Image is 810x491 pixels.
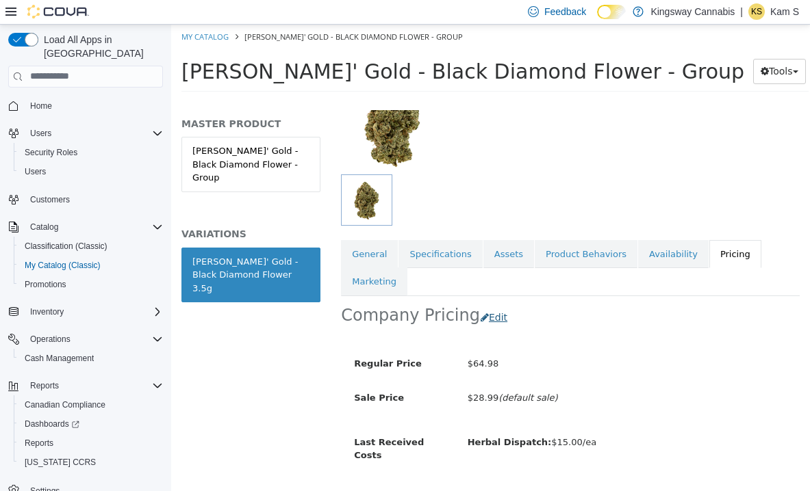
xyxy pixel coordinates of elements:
h5: VARIATIONS [10,203,149,215]
div: Kam S [748,3,765,20]
button: Inventory [3,302,168,321]
span: Home [25,97,163,114]
span: Users [19,163,163,180]
button: Customers [3,189,168,209]
a: Pricing [538,215,590,244]
span: Load All Apps in [GEOGRAPHIC_DATA] [38,33,163,60]
a: Cash Management [19,350,99,367]
button: Home [3,96,168,116]
button: Canadian Compliance [14,395,168,414]
a: Users [19,163,51,180]
a: Home [25,98,58,114]
button: Security Roles [14,143,168,162]
a: Promotions [19,276,72,293]
button: Users [3,124,168,143]
span: KS [751,3,762,20]
span: [PERSON_NAME]' Gold - Black Diamond Flower - Group [73,7,292,17]
span: Inventory [30,306,64,317]
div: [PERSON_NAME]' Gold - Black Diamond Flower 3.5g [21,230,138,271]
span: Promotions [19,276,163,293]
span: [US_STATE] CCRS [25,457,96,468]
span: My Catalog (Classic) [19,257,163,274]
span: Reports [30,380,59,391]
button: Promotions [14,275,168,294]
button: Edit [309,280,344,306]
span: Feedback [544,5,586,18]
span: Users [25,125,163,142]
span: Last Received Costs [183,412,253,436]
span: Promotions [25,279,66,290]
button: Operations [3,330,168,349]
a: General [170,215,227,244]
button: Classification (Classic) [14,237,168,256]
button: Inventory [25,304,69,320]
p: Kam S [770,3,799,20]
a: Assets [312,215,363,244]
a: Availability [467,215,537,244]
img: Cova [27,5,89,18]
img: 150 [170,47,273,150]
button: Users [25,125,57,142]
button: Users [14,162,168,181]
span: $28.99 [296,368,387,378]
span: Security Roles [19,144,163,161]
span: Sale Price [183,368,233,378]
a: Classification (Classic) [19,238,113,254]
a: Marketing [170,243,236,271]
span: My Catalog (Classic) [25,260,101,271]
a: [PERSON_NAME]' Gold - Black Diamond Flower - Group [10,112,149,168]
span: Reports [25,377,163,394]
em: (default sale) [327,368,386,378]
span: Classification (Classic) [25,241,107,252]
button: Tools [582,34,635,59]
input: Dark Mode [597,5,626,19]
span: Customers [30,194,70,205]
a: My Catalog [10,7,58,17]
h2: Company Pricing [170,280,309,302]
button: Catalog [3,217,168,237]
button: Cash Management [14,349,168,368]
span: Catalog [25,219,163,235]
span: Customers [25,191,163,208]
a: [US_STATE] CCRS [19,454,101,470]
button: Catalog [25,219,64,235]
span: Users [30,128,51,139]
span: $15.00/ea [296,412,425,423]
a: My Catalog (Classic) [19,257,106,274]
button: Reports [3,376,168,395]
span: Cash Management [25,353,94,364]
span: [PERSON_NAME]' Gold - Black Diamond Flower - Group [10,35,573,59]
p: Kingsway Cannabis [650,3,735,20]
span: Operations [30,334,71,345]
a: Product Behaviors [364,215,466,244]
a: Dashboards [19,416,85,432]
button: Reports [14,434,168,453]
span: Washington CCRS [19,454,163,470]
a: Specifications [227,215,311,244]
span: $64.98 [296,334,328,344]
span: Cash Management [19,350,163,367]
a: Dashboards [14,414,168,434]
span: Inventory [25,304,163,320]
button: Reports [25,377,64,394]
span: Canadian Compliance [19,397,163,413]
span: Users [25,166,46,177]
a: Security Roles [19,144,83,161]
span: Reports [25,438,53,449]
span: Security Roles [25,147,77,158]
span: Home [30,101,52,111]
b: Herbal Dispatch: [296,412,381,423]
h5: MASTER PRODUCT [10,93,149,105]
span: Dashboards [19,416,163,432]
span: Regular Price [183,334,250,344]
span: Operations [25,331,163,347]
button: My Catalog (Classic) [14,256,168,275]
p: | [740,3,743,20]
span: Classification (Classic) [19,238,163,254]
a: Reports [19,435,59,451]
a: Canadian Compliance [19,397,111,413]
span: Canadian Compliance [25,399,105,410]
button: [US_STATE] CCRS [14,453,168,472]
a: Customers [25,191,75,208]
